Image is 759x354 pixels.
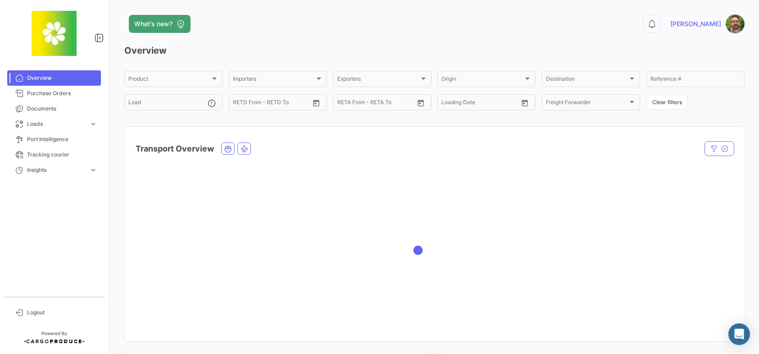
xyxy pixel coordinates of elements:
[7,70,101,86] a: Overview
[27,308,97,317] span: Logout
[441,77,523,83] span: Origin
[309,96,323,110] button: Open calendar
[518,96,532,110] button: Open calendar
[27,151,97,159] span: Tracking courier
[7,147,101,162] a: Tracking courier
[7,132,101,147] a: Port Intelligence
[27,89,97,97] span: Purchase Orders
[356,101,393,107] input: To
[7,86,101,101] a: Purchase Orders
[129,15,191,33] button: What's new?
[646,95,688,110] button: Clear filters
[27,105,97,113] span: Documents
[222,143,234,154] button: Ocean
[32,11,77,56] img: 8664c674-3a9e-46e9-8cba-ffa54c79117b.jfif
[337,101,350,107] input: From
[134,19,173,28] span: What's new?
[252,101,288,107] input: To
[7,101,101,116] a: Documents
[124,44,745,57] h3: Overview
[414,96,427,110] button: Open calendar
[441,101,454,107] input: From
[233,77,315,83] span: Importers
[89,166,97,174] span: expand_more
[546,101,628,107] span: Freight Forwarder
[728,323,750,345] div: Abrir Intercom Messenger
[460,101,497,107] input: To
[27,74,97,82] span: Overview
[238,143,250,154] button: Air
[337,77,419,83] span: Exporters
[27,166,86,174] span: Insights
[546,77,628,83] span: Destination
[27,120,86,128] span: Loads
[128,77,210,83] span: Product
[726,14,745,33] img: SR.jpg
[27,135,97,143] span: Port Intelligence
[89,120,97,128] span: expand_more
[136,143,214,155] h4: Transport Overview
[670,19,721,28] span: [PERSON_NAME]
[233,101,245,107] input: From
